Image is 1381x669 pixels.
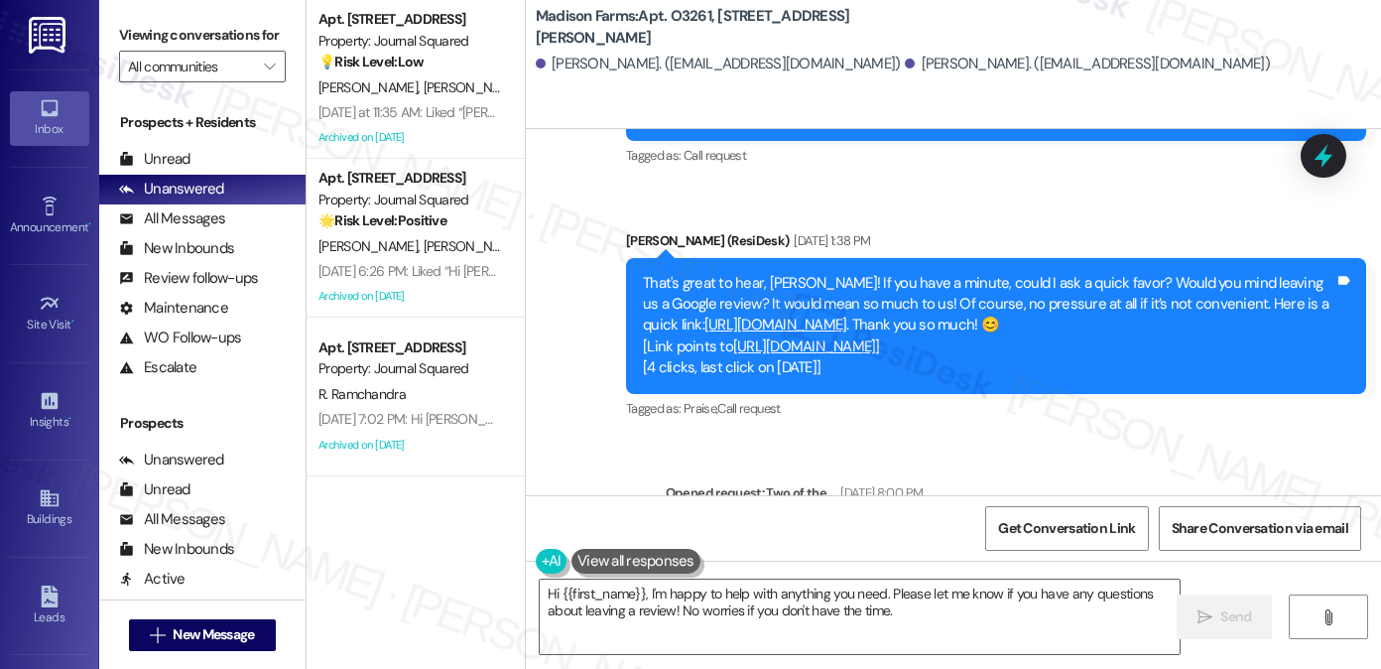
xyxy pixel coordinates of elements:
div: [PERSON_NAME]. ([EMAIL_ADDRESS][DOMAIN_NAME]) [905,54,1270,74]
span: New Message [173,624,254,645]
div: Unanswered [119,450,224,470]
button: Share Conversation via email [1159,506,1361,551]
a: Buildings [10,481,89,535]
div: [PERSON_NAME] (ResiDesk) [626,230,1366,258]
div: New Inbounds [119,238,234,259]
button: Get Conversation Link [985,506,1148,551]
div: All Messages [119,208,225,229]
span: [PERSON_NAME] [318,237,424,255]
a: [URL][DOMAIN_NAME] [733,336,876,356]
i:  [264,59,275,74]
div: Active [119,569,186,590]
span: [PERSON_NAME] [423,78,528,96]
div: Property: Journal Squared [318,358,502,379]
div: Archived on [DATE] [316,433,504,458]
div: [DATE] 6:26 PM: Liked “Hi [PERSON_NAME] and [PERSON_NAME]! Starting [DATE]…” [318,262,793,280]
span: Call request [684,147,746,164]
div: Review follow-ups [119,268,258,289]
span: Share Conversation via email [1172,518,1348,539]
div: Apt. [STREET_ADDRESS] [318,168,502,189]
div: Unread [119,479,190,500]
strong: 💡 Risk Level: Low [318,53,424,70]
div: WO Follow-ups [119,328,241,348]
div: Property: Journal Squared [318,190,502,210]
div: [PERSON_NAME]. ([EMAIL_ADDRESS][DOMAIN_NAME]) [536,54,901,74]
div: Follow Ups [119,599,210,619]
a: [URL][DOMAIN_NAME] [704,315,847,334]
div: Escalate [119,357,196,378]
span: [PERSON_NAME] [423,237,522,255]
div: All Messages [119,509,225,530]
img: ResiDesk Logo [29,17,69,54]
a: Leads [10,580,89,633]
textarea: Hi {{first_name}}, I'm happy to help with anything you need. Please let me know if you have any q... [540,580,1180,654]
div: Archived on [DATE] [316,125,504,150]
div: Unanswered [119,179,224,200]
span: Send [1220,606,1251,627]
span: • [68,412,71,426]
div: Prospects + Residents [99,112,306,133]
span: [PERSON_NAME] [318,78,424,96]
div: That's great to hear, [PERSON_NAME]! If you have a minute, could I ask a quick favor? Would you m... [643,273,1334,379]
button: New Message [129,619,276,651]
button: Send [1177,595,1273,639]
div: [DATE] 8:00 PM [835,482,923,503]
div: Unread [119,149,190,170]
b: Madison Farms: Apt. O3261, [STREET_ADDRESS][PERSON_NAME] [536,6,933,49]
i:  [1197,609,1212,625]
div: Archived on [DATE] [316,284,504,309]
div: Apt. [STREET_ADDRESS] [318,337,502,358]
div: Tagged as: [626,141,1366,170]
span: Praise , [684,400,717,417]
div: Tagged as: [626,394,1366,423]
input: All communities [128,51,254,82]
span: • [71,315,74,329]
div: [DATE] 1:38 PM [789,230,870,251]
i:  [1320,609,1335,625]
div: Prospects [99,413,306,434]
span: • [88,217,91,231]
a: Inbox [10,91,89,145]
div: Opened request: Two of the ... [666,482,923,510]
label: Viewing conversations for [119,20,286,51]
div: Apt. [STREET_ADDRESS] [318,9,502,30]
a: Site Visit • [10,287,89,340]
strong: 🌟 Risk Level: Positive [318,211,446,229]
span: Get Conversation Link [998,518,1135,539]
a: Insights • [10,384,89,438]
div: New Inbounds [119,539,234,560]
div: Maintenance [119,298,228,319]
i:  [150,627,165,643]
div: Property: Journal Squared [318,31,502,52]
span: Call request [717,400,780,417]
span: R. Ramchandra [318,385,406,403]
